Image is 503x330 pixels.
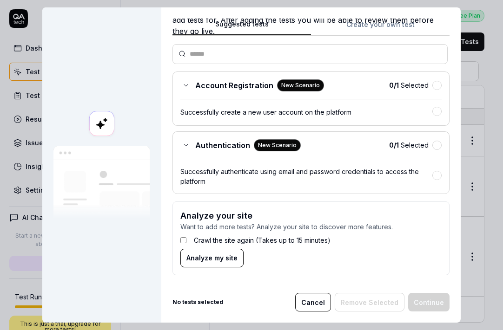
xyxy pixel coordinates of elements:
div: Successfully create a new user account on the platform [180,107,432,117]
b: No tests selected [172,298,223,306]
span: Selected [389,80,429,90]
button: Suggested tests [172,19,311,36]
button: Remove Selected [335,293,404,311]
span: Authentication [195,140,250,151]
p: Want to add more tests? Analyze your site to discover more features. [180,222,442,232]
div: Successfully authenticate using email and password credentials to access the platform [180,167,432,186]
img: Our AI scans your site and suggests things to test [53,146,150,220]
h3: Analyze your site [180,209,442,222]
button: Create your own test [311,19,450,36]
div: New Scenario [277,79,324,91]
button: Cancel [295,293,331,311]
button: Continue [408,293,450,311]
b: 0 / 1 [389,81,399,89]
span: Selected [389,140,429,150]
div: New Scenario [254,139,301,151]
b: 0 / 1 [389,141,399,149]
span: Analyze my site [186,253,238,263]
button: Analyze my site [180,249,244,267]
label: Crawl the site again (Takes up to 15 minutes) [194,235,331,245]
span: Account Registration [195,80,273,91]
